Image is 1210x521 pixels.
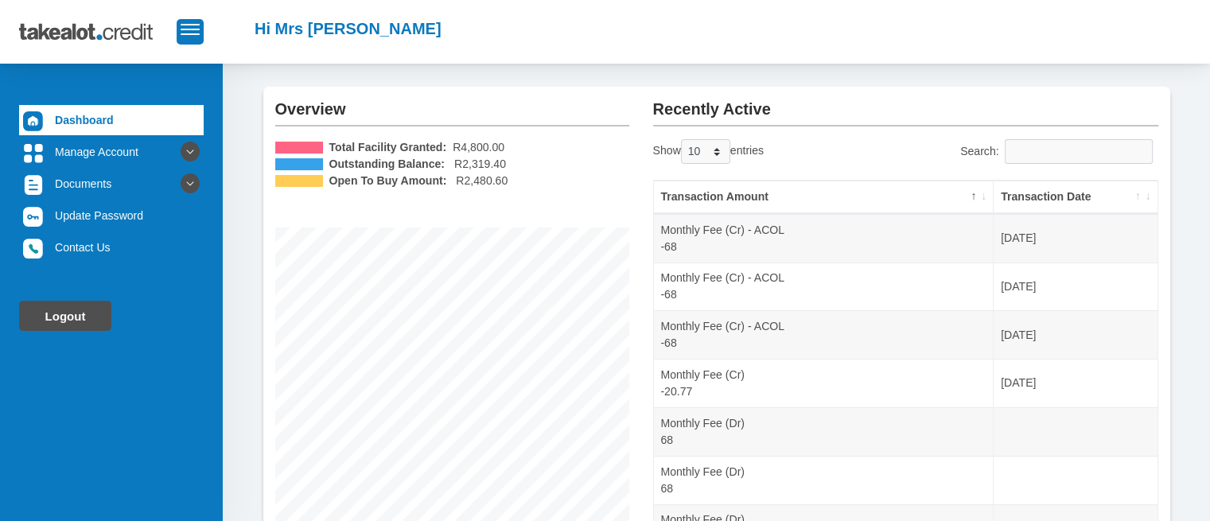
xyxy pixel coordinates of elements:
a: Documents [19,169,204,199]
a: Logout [19,301,111,331]
a: Dashboard [19,105,204,135]
th: Transaction Date: activate to sort column ascending [994,181,1157,214]
h2: Overview [275,87,629,119]
span: R2,480.60 [456,173,508,189]
b: Outstanding Balance: [329,156,445,173]
td: Monthly Fee (Dr) 68 [654,456,994,504]
td: Monthly Fee (Dr) 68 [654,407,994,456]
b: Open To Buy Amount: [329,173,447,189]
td: Monthly Fee (Cr) - ACOL -68 [654,310,994,359]
img: takealot_credit_logo.svg [19,12,177,52]
td: [DATE] [994,310,1157,359]
td: Monthly Fee (Cr) -20.77 [654,359,994,407]
input: Search: [1005,139,1153,164]
th: Transaction Amount: activate to sort column descending [654,181,994,214]
h2: Recently Active [653,87,1158,119]
b: Total Facility Granted: [329,139,447,156]
span: R4,800.00 [453,139,504,156]
td: [DATE] [994,359,1157,407]
td: [DATE] [994,214,1157,262]
select: Showentries [681,139,730,164]
a: Contact Us [19,232,204,262]
a: Manage Account [19,137,204,167]
td: Monthly Fee (Cr) - ACOL -68 [654,214,994,262]
td: [DATE] [994,262,1157,311]
span: R2,319.40 [454,156,506,173]
label: Search: [960,139,1158,164]
td: Monthly Fee (Cr) - ACOL -68 [654,262,994,311]
label: Show entries [653,139,764,164]
a: Update Password [19,200,204,231]
h2: Hi Mrs [PERSON_NAME] [255,19,441,38]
